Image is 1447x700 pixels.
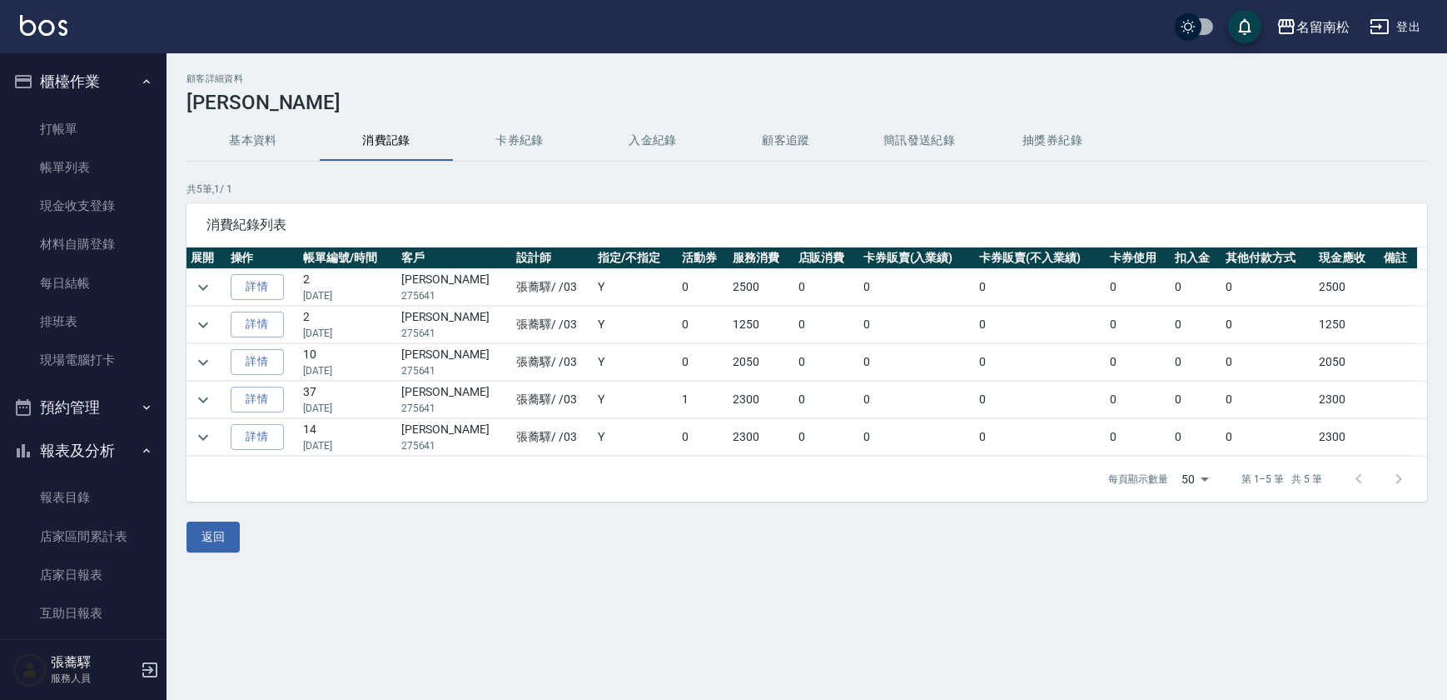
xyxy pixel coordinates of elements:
td: 0 [975,382,1105,418]
th: 店販消費 [794,247,859,269]
td: 0 [678,269,729,306]
p: 服務人員 [51,671,136,686]
td: 0 [1106,419,1171,456]
td: 0 [1106,344,1171,381]
img: Logo [20,15,67,36]
th: 服務消費 [728,247,793,269]
p: 275641 [401,326,508,341]
td: 0 [859,269,976,306]
th: 客戶 [397,247,512,269]
h3: [PERSON_NAME] [186,91,1427,114]
a: 帳單列表 [7,148,160,187]
h5: 張蕎驛 [51,654,136,671]
td: 0 [1221,307,1314,343]
td: 0 [1106,382,1171,418]
p: 共 5 筆, 1 / 1 [186,182,1427,197]
th: 設計師 [512,247,594,269]
p: [DATE] [303,401,392,416]
span: 消費紀錄列表 [206,217,1407,233]
td: Y [594,382,678,418]
button: 簡訊發送紀錄 [853,121,986,161]
td: 張蕎驛 / /03 [512,344,594,381]
td: 0 [794,269,859,306]
p: 275641 [401,288,508,303]
td: 0 [859,419,976,456]
button: expand row [191,425,216,450]
td: 0 [1221,344,1314,381]
p: 第 1–5 筆 共 5 筆 [1241,472,1322,487]
th: 指定/不指定 [594,247,678,269]
td: 1250 [1315,307,1380,343]
td: 0 [678,344,729,381]
button: expand row [191,350,216,375]
th: 其他付款方式 [1221,247,1314,269]
a: 店家日報表 [7,556,160,594]
a: 材料自購登錄 [7,225,160,263]
th: 展開 [186,247,226,269]
td: 0 [1106,307,1171,343]
a: 排班表 [7,302,160,341]
button: save [1228,10,1261,43]
p: 每頁顯示數量 [1108,472,1168,487]
td: Y [594,419,678,456]
td: 14 [299,419,396,456]
div: 50 [1175,457,1215,502]
td: [PERSON_NAME] [397,382,512,418]
td: 0 [794,419,859,456]
td: 0 [1171,419,1222,456]
a: 報表目錄 [7,478,160,517]
td: 0 [975,269,1105,306]
button: 消費記錄 [320,121,453,161]
td: Y [594,344,678,381]
button: 返回 [186,522,240,552]
td: 2500 [1315,269,1380,306]
td: 2300 [728,382,793,418]
td: 0 [794,382,859,418]
td: 2050 [728,344,793,381]
button: 登出 [1363,12,1427,42]
div: 名留南松 [1296,17,1350,37]
button: 卡券紀錄 [453,121,586,161]
td: 0 [794,307,859,343]
td: [PERSON_NAME] [397,269,512,306]
a: 互助排行榜 [7,632,160,671]
td: 0 [678,419,729,456]
td: 2500 [728,269,793,306]
a: 現場電腦打卡 [7,341,160,379]
td: 張蕎驛 / /03 [512,419,594,456]
td: 2300 [1315,419,1380,456]
th: 活動券 [678,247,729,269]
th: 卡券販賣(入業績) [859,247,976,269]
th: 卡券使用 [1106,247,1171,269]
a: 店家區間累計表 [7,517,160,556]
td: 0 [1171,269,1222,306]
td: [PERSON_NAME] [397,344,512,381]
td: 2 [299,269,396,306]
td: 0 [1221,419,1314,456]
a: 互助日報表 [7,594,160,632]
th: 帳單編號/時間 [299,247,396,269]
p: [DATE] [303,288,392,303]
td: 0 [1221,382,1314,418]
img: Person [13,653,47,687]
td: 張蕎驛 / /03 [512,307,594,343]
button: 入金紀錄 [586,121,719,161]
td: 0 [975,419,1105,456]
button: 預約管理 [7,386,160,429]
td: 0 [859,344,976,381]
th: 操作 [226,247,300,269]
td: 0 [975,307,1105,343]
td: 0 [859,307,976,343]
th: 備註 [1380,247,1417,269]
button: expand row [191,312,216,337]
a: 現金收支登錄 [7,187,160,225]
th: 現金應收 [1315,247,1380,269]
td: 0 [794,344,859,381]
th: 扣入金 [1171,247,1222,269]
h2: 顧客詳細資料 [186,73,1427,84]
td: 0 [1106,269,1171,306]
td: 0 [1171,382,1222,418]
a: 詳情 [231,274,284,300]
td: 37 [299,382,396,418]
td: 0 [1221,269,1314,306]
